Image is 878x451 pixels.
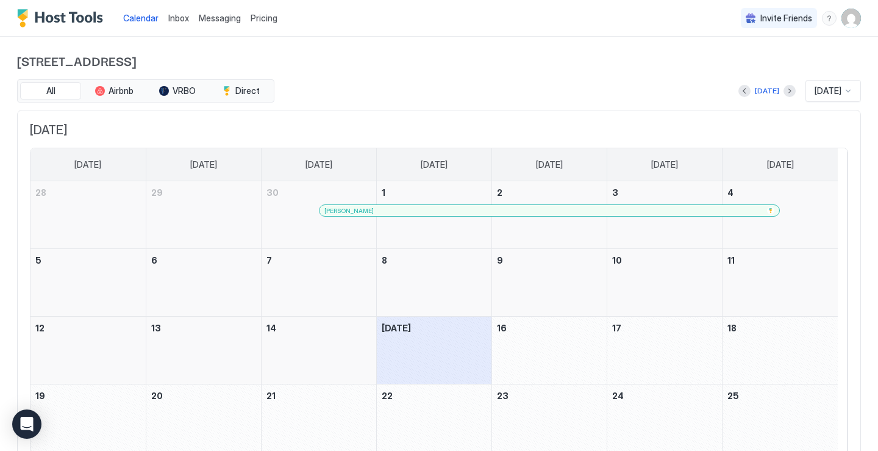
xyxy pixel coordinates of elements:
[607,317,723,384] td: October 17, 2025
[20,82,81,99] button: All
[30,317,146,384] td: October 12, 2025
[492,181,607,204] a: October 2, 2025
[760,13,812,24] span: Invite Friends
[382,323,411,333] span: [DATE]
[266,187,279,198] span: 30
[376,249,491,317] td: October 8, 2025
[497,391,509,401] span: 23
[146,384,261,407] a: October 20, 2025
[30,181,146,204] a: September 28, 2025
[727,255,735,265] span: 11
[266,391,276,401] span: 21
[753,84,781,98] button: [DATE]
[146,181,261,204] a: September 29, 2025
[738,85,751,97] button: Previous month
[755,148,806,181] a: Saturday
[251,13,277,24] span: Pricing
[199,12,241,24] a: Messaging
[607,249,723,317] td: October 10, 2025
[146,317,261,339] a: October 13, 2025
[612,255,622,265] span: 10
[168,13,189,23] span: Inbox
[262,249,376,272] a: October 7, 2025
[497,323,507,333] span: 16
[261,249,376,317] td: October 7, 2025
[639,148,690,181] a: Friday
[30,249,146,317] td: October 5, 2025
[266,255,272,265] span: 7
[261,317,376,384] td: October 14, 2025
[723,317,838,384] td: October 18, 2025
[109,85,134,96] span: Airbnb
[607,249,722,272] a: October 10, 2025
[767,159,794,170] span: [DATE]
[723,317,838,339] a: October 18, 2025
[492,317,607,384] td: October 16, 2025
[723,249,838,317] td: October 11, 2025
[35,187,46,198] span: 28
[262,384,376,407] a: October 21, 2025
[536,159,563,170] span: [DATE]
[146,181,261,249] td: September 29, 2025
[612,187,618,198] span: 3
[727,187,733,198] span: 4
[492,181,607,249] td: October 2, 2025
[377,181,491,204] a: October 1, 2025
[382,187,385,198] span: 1
[305,159,332,170] span: [DATE]
[841,9,861,28] div: User profile
[607,181,723,249] td: October 3, 2025
[151,255,157,265] span: 6
[607,181,722,204] a: October 3, 2025
[210,82,271,99] button: Direct
[492,317,607,339] a: October 16, 2025
[178,148,229,181] a: Monday
[30,317,146,339] a: October 12, 2025
[382,391,393,401] span: 22
[409,148,460,181] a: Wednesday
[612,323,621,333] span: 17
[146,249,261,272] a: October 6, 2025
[266,323,276,333] span: 14
[30,384,146,407] a: October 19, 2025
[492,249,607,317] td: October 9, 2025
[324,207,774,215] div: [PERSON_NAME]
[497,255,503,265] span: 9
[146,249,261,317] td: October 6, 2025
[17,79,274,103] div: tab-group
[377,249,491,272] a: October 8, 2025
[173,85,196,96] span: VRBO
[376,181,491,249] td: October 1, 2025
[723,384,838,407] a: October 25, 2025
[377,384,491,407] a: October 22, 2025
[612,391,624,401] span: 24
[199,13,241,23] span: Messaging
[783,85,796,97] button: Next month
[492,384,607,407] a: October 23, 2025
[727,391,739,401] span: 25
[147,82,208,99] button: VRBO
[35,255,41,265] span: 5
[30,181,146,249] td: September 28, 2025
[421,159,448,170] span: [DATE]
[755,85,779,96] div: [DATE]
[84,82,145,99] button: Airbnb
[607,384,722,407] a: October 24, 2025
[723,249,838,272] a: October 11, 2025
[151,323,161,333] span: 13
[524,148,575,181] a: Thursday
[17,51,861,70] span: [STREET_ADDRESS]
[62,148,113,181] a: Sunday
[723,181,838,249] td: October 4, 2025
[123,13,159,23] span: Calendar
[190,159,217,170] span: [DATE]
[262,317,376,339] a: October 14, 2025
[30,249,146,272] a: October 5, 2025
[262,181,376,204] a: September 30, 2025
[17,9,109,27] a: Host Tools Logo
[377,317,491,339] a: October 15, 2025
[376,317,491,384] td: October 15, 2025
[30,123,848,138] span: [DATE]
[146,317,261,384] td: October 13, 2025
